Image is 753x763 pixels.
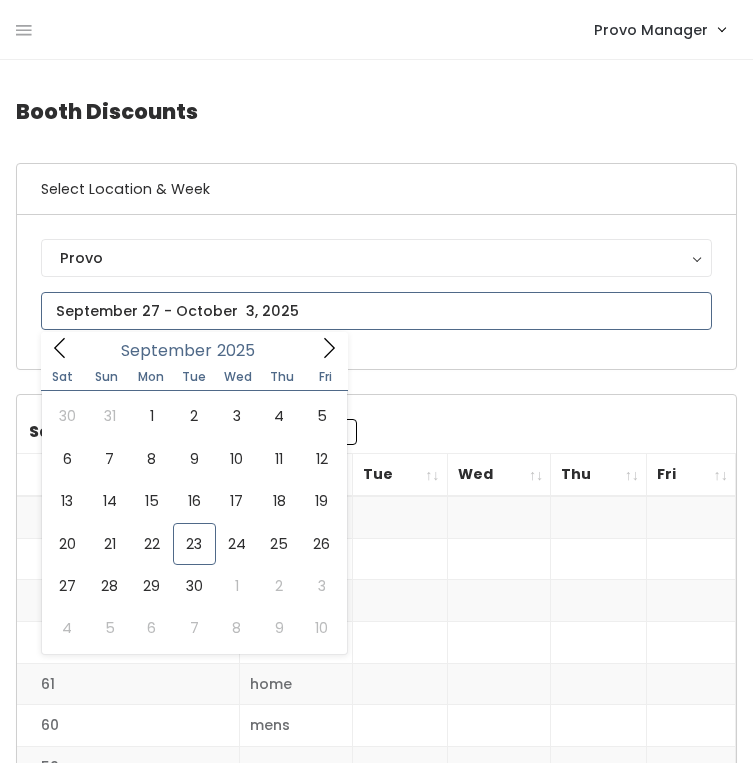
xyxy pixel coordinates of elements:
span: September 10, 2025 [216,438,258,480]
td: mens [240,705,353,747]
span: Sat [41,371,85,383]
span: October 2, 2025 [258,565,300,607]
span: September 8, 2025 [131,438,173,480]
h6: Select Location & Week [17,164,736,215]
span: September 18, 2025 [258,480,300,522]
span: September 5, 2025 [300,395,342,437]
span: September [121,343,212,359]
span: October 8, 2025 [216,607,258,649]
span: August 30, 2025 [46,395,88,437]
span: September 23, 2025 [173,523,215,565]
span: October 4, 2025 [46,607,88,649]
h4: Booth Discounts [16,84,737,139]
span: September 13, 2025 [46,480,88,522]
span: Provo Manager [594,19,708,41]
span: Sun [85,371,129,383]
button: Provo [41,239,712,277]
span: September 11, 2025 [258,438,300,480]
input: Year [212,338,272,363]
span: September 22, 2025 [131,523,173,565]
th: Fri: activate to sort column ascending [647,454,736,497]
span: Fri [304,371,348,383]
span: September 2, 2025 [173,395,215,437]
div: Provo [60,247,693,269]
span: September 25, 2025 [258,523,300,565]
label: Search: [29,419,357,445]
th: Thu: activate to sort column ascending [551,454,647,497]
span: September 15, 2025 [131,480,173,522]
span: Tue [172,371,216,383]
span: October 10, 2025 [300,607,342,649]
td: 62 [17,622,240,664]
span: September 21, 2025 [88,523,130,565]
th: Tue: activate to sort column ascending [352,454,447,497]
span: September 12, 2025 [300,438,342,480]
span: October 1, 2025 [216,565,258,607]
span: September 24, 2025 [216,523,258,565]
th: Booth Number: activate to sort column ascending [17,454,240,497]
span: October 6, 2025 [131,607,173,649]
span: September 3, 2025 [216,395,258,437]
span: September 9, 2025 [173,438,215,480]
span: October 7, 2025 [173,607,215,649]
span: September 1, 2025 [131,395,173,437]
span: September 4, 2025 [258,395,300,437]
th: Wed: activate to sort column ascending [447,454,551,497]
td: 61 [17,663,240,705]
td: 64 [17,538,240,580]
input: September 27 - October 3, 2025 [41,292,712,330]
span: September 20, 2025 [46,523,88,565]
span: September 26, 2025 [300,523,342,565]
span: October 9, 2025 [258,607,300,649]
span: Thu [260,371,304,383]
span: September 27, 2025 [46,565,88,607]
span: September 17, 2025 [216,480,258,522]
td: home [240,663,353,705]
span: September 28, 2025 [88,565,130,607]
span: September 7, 2025 [88,438,130,480]
td: 63 [17,580,240,622]
span: September 6, 2025 [46,438,88,480]
td: 60 [17,705,240,747]
span: October 3, 2025 [300,565,342,607]
span: Mon [129,371,173,383]
span: August 31, 2025 [88,395,130,437]
span: September 14, 2025 [88,480,130,522]
a: Provo Manager [574,8,745,51]
td: 65 [17,496,240,538]
span: September 19, 2025 [300,480,342,522]
span: September 29, 2025 [131,565,173,607]
span: September 30, 2025 [173,565,215,607]
span: September 16, 2025 [173,480,215,522]
span: October 5, 2025 [88,607,130,649]
span: Wed [216,371,260,383]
